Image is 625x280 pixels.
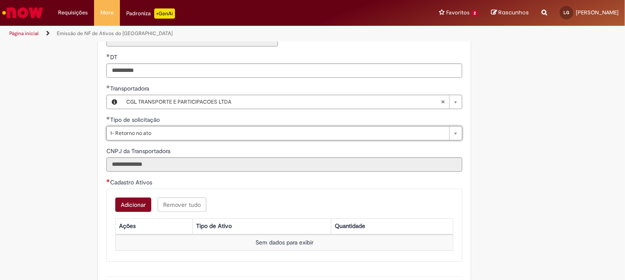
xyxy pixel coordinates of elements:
span: Cadastro Ativos [110,178,154,186]
button: Transportadora, Visualizar este registro CGL TRANSPORTE E PARTICIPACOES LTDA [107,95,122,109]
span: Somente leitura - CNPJ da Transportadora [106,147,172,155]
span: CGL TRANSPORTE E PARTICIPACOES LTDA [126,95,441,109]
span: Rascunhos [498,8,529,16]
span: Necessários - Transportadora [110,85,151,92]
th: Tipo de Ativo [192,218,331,234]
span: Obrigatório Preenchido [106,116,110,120]
span: 1- Retorno no ato [110,126,445,140]
img: ServiceNow [1,4,44,21]
th: Quantidade [331,218,453,234]
span: 2 [471,10,478,17]
ul: Trilhas de página [6,26,410,41]
div: Padroniza [126,8,175,19]
span: Favoritos [446,8,469,17]
a: CGL TRANSPORTE E PARTICIPACOES LTDALimpar campo Transportadora [122,95,462,109]
a: Emissão de NF de Ativos do [GEOGRAPHIC_DATA] [57,30,172,37]
a: Página inicial [9,30,39,37]
span: More [100,8,114,17]
span: LG [564,10,569,15]
input: DT [106,63,462,78]
a: Rascunhos [491,9,529,17]
td: Sem dados para exibir [116,235,453,250]
abbr: Limpar campo Transportadora [436,95,449,109]
span: [PERSON_NAME] [576,9,619,16]
span: Obrigatório Preenchido [106,85,110,88]
p: +GenAi [154,8,175,19]
input: CNPJ da Transportadora [106,157,462,172]
span: Somente leitura - DT [110,53,119,61]
span: Necessários [106,179,110,182]
button: Add a row for Cadastro Ativos [115,198,151,212]
span: Requisições [58,8,88,17]
th: Ações [116,218,192,234]
span: Obrigatório Preenchido [106,54,110,57]
span: Tipo de solicitação [110,116,161,124]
